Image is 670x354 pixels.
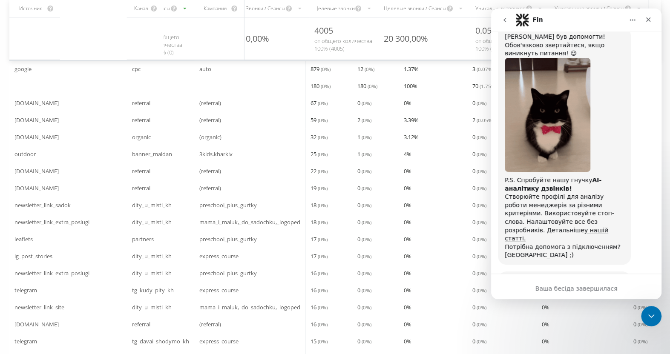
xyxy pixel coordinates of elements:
div: Целевые звонки / Сеансы [384,5,446,12]
span: ( 0 %) [477,168,486,174]
span: (referral) [199,166,221,176]
span: 0 [357,183,371,193]
span: 0 % [404,200,411,210]
div: Канал [132,5,150,12]
span: ( 0 %) [477,236,486,243]
span: ( 0 %) [318,287,328,294]
span: 0 [357,251,371,261]
span: ( 0 %) [477,202,486,208]
span: (referral) [199,115,221,125]
span: 16 [311,302,328,312]
span: от общего количества 100% ( 4005 ) [314,37,372,52]
div: Источник [14,5,46,12]
span: telegram [14,285,37,295]
span: 0 % [404,217,411,227]
span: referral [132,319,150,329]
span: newsletter_link_extra_poslugi [14,268,89,278]
span: banner_maidan [132,149,172,159]
span: 100 % [404,81,417,91]
span: ( 0 %) [318,100,328,106]
span: ( 0 %) [362,287,371,294]
span: 0 [633,336,647,346]
span: 0 % [404,268,411,278]
span: cpc [132,64,141,74]
span: ( 0 %) [318,134,328,140]
span: 0 [472,251,486,261]
span: 70 [472,81,497,91]
span: ( 0 %) [318,185,328,191]
span: ( 0 %) [318,117,328,123]
span: referral [132,183,150,193]
span: ( 0 %) [318,236,328,243]
span: tg_davai_shodymo_kh [132,336,189,346]
span: 879 [311,64,331,74]
span: partners [132,234,154,244]
span: 0 [472,217,486,227]
span: express_course [199,285,239,295]
span: dity_u_misti_kh [132,251,172,261]
span: 3kids.kharkiv [199,149,233,159]
span: 0 % [404,302,411,312]
span: 0 % [404,251,411,261]
iframe: Intercom live chat [641,306,661,326]
span: ( 0 %) [362,321,371,328]
span: [DOMAIN_NAME] [14,132,59,142]
span: ( 0 %) [321,83,331,89]
span: organic [132,132,151,142]
span: ( 0 %) [638,321,647,328]
div: Fin каже… [7,263,164,299]
span: ( 0 %) [362,185,371,191]
span: ( 0 %) [318,338,328,345]
span: 0 [472,166,486,176]
span: tg_kudy_pity_kh [132,285,174,295]
span: ( 0 %) [362,134,371,140]
span: 0 % [404,98,411,108]
span: newsletter_link_extra_poslugi [14,217,89,227]
span: preschool_plus_gurtky [199,200,257,210]
span: 0 [472,302,486,312]
span: outdoor [14,149,36,159]
span: ( 0 %) [365,66,374,72]
span: 0 % [404,319,411,329]
span: [DOMAIN_NAME] [14,98,59,108]
span: 0 [357,234,371,244]
span: 59 [311,115,328,125]
span: ( 0 %) [477,151,486,157]
span: ( 0 %) [477,253,486,260]
span: dity_u_misti_kh [132,200,172,210]
span: ( 0 %) [477,321,486,328]
span: express_course [199,336,239,346]
span: 0 [472,132,486,142]
span: referral [132,115,150,125]
span: [DOMAIN_NAME] [14,166,59,176]
span: 0 % [404,336,411,346]
span: ( 0 %) [362,202,371,208]
span: 25 [311,149,328,159]
span: 22 [311,166,328,176]
span: ( 0 %) [318,304,328,311]
span: ( 0 %) [318,253,328,260]
div: Кампания [199,5,231,12]
span: 2 [472,115,494,125]
span: (referral) [199,98,221,108]
span: ( 0 %) [477,338,486,345]
span: 0 [472,285,486,295]
span: 0 [633,319,647,329]
span: preschool_plus_gurtky [199,234,257,244]
span: 0 [472,200,486,210]
span: referral [132,98,150,108]
span: 0 [357,336,371,346]
span: [DOMAIN_NAME] [14,115,59,125]
span: ig_post_stories [14,251,52,261]
span: mama_i_maluk,_do_sadochku,_logoped [199,217,300,227]
span: от общего количества 100% ( 0 ) [152,33,182,56]
span: 3 [472,64,494,74]
span: 0 [357,98,371,108]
